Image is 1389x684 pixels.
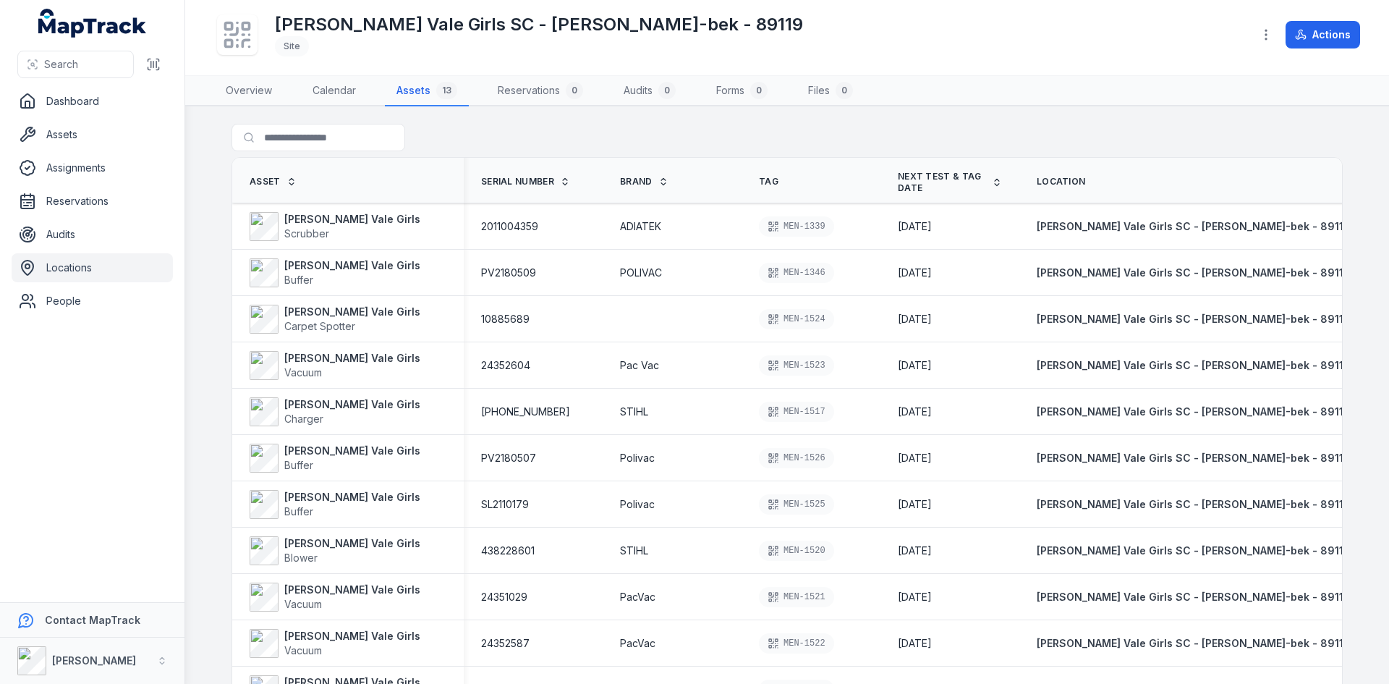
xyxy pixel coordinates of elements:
[214,76,284,106] a: Overview
[1037,266,1351,279] span: [PERSON_NAME] Vale Girls SC - [PERSON_NAME]-bek - 89119
[481,358,530,373] span: 24352604
[620,176,668,187] a: Brand
[759,494,834,515] div: MEN-1525
[250,258,420,287] a: [PERSON_NAME] Vale GirlsBuffer
[250,305,420,334] a: [PERSON_NAME] Vale GirlsCarpet Spotter
[750,82,768,99] div: 0
[1037,498,1351,510] span: [PERSON_NAME] Vale Girls SC - [PERSON_NAME]-bek - 89119
[45,614,140,626] strong: Contact MapTrack
[436,82,457,99] div: 13
[620,358,659,373] span: Pac Vac
[250,629,420,658] a: [PERSON_NAME] Vale GirlsVacuum
[284,258,420,273] strong: [PERSON_NAME] Vale Girls
[250,536,420,565] a: [PERSON_NAME] Vale GirlsBlower
[1037,451,1351,465] a: [PERSON_NAME] Vale Girls SC - [PERSON_NAME]-bek - 89119
[481,176,554,187] span: Serial Number
[301,76,368,106] a: Calendar
[759,402,834,422] div: MEN-1517
[284,629,420,643] strong: [PERSON_NAME] Vale Girls
[898,266,932,280] time: 8/14/25, 12:25:00 AM
[481,312,530,326] span: 10885689
[898,219,932,234] time: 2/6/2026, 12:25:00 AM
[284,274,313,286] span: Buffer
[759,541,834,561] div: MEN-1520
[1037,591,1351,603] span: [PERSON_NAME] Vale Girls SC - [PERSON_NAME]-bek - 89119
[284,320,355,332] span: Carpet Spotter
[12,153,173,182] a: Assignments
[1037,359,1351,371] span: [PERSON_NAME] Vale Girls SC - [PERSON_NAME]-bek - 89119
[1037,219,1351,234] a: [PERSON_NAME] Vale Girls SC - [PERSON_NAME]-bek - 89119
[284,351,420,366] strong: [PERSON_NAME] Vale Girls
[797,76,865,106] a: Files0
[17,51,134,78] button: Search
[12,87,173,116] a: Dashboard
[481,544,535,558] span: 438228601
[898,497,932,512] time: 8/14/25, 11:25:00 AM
[481,497,529,512] span: SL2110179
[759,216,834,237] div: MEN-1339
[284,644,322,656] span: Vacuum
[759,176,778,187] span: Tag
[836,82,853,99] div: 0
[1037,544,1351,557] span: [PERSON_NAME] Vale Girls SC - [PERSON_NAME]-bek - 89119
[250,212,420,241] a: [PERSON_NAME] Vale GirlsScrubber
[898,171,986,194] span: Next test & tag date
[898,637,932,649] span: [DATE]
[12,220,173,249] a: Audits
[250,583,420,612] a: [PERSON_NAME] Vale GirlsVacuum
[898,498,932,510] span: [DATE]
[566,82,583,99] div: 0
[759,587,834,607] div: MEN-1521
[898,313,932,325] span: [DATE]
[1037,544,1351,558] a: [PERSON_NAME] Vale Girls SC - [PERSON_NAME]-bek - 89119
[284,227,329,240] span: Scrubber
[250,176,281,187] span: Asset
[1037,405,1351,419] a: [PERSON_NAME] Vale Girls SC - [PERSON_NAME]-bek - 89119
[44,57,78,72] span: Search
[250,176,297,187] a: Asset
[1037,590,1351,604] a: [PERSON_NAME] Vale Girls SC - [PERSON_NAME]-bek - 89119
[12,253,173,282] a: Locations
[620,176,653,187] span: Brand
[284,583,420,597] strong: [PERSON_NAME] Vale Girls
[284,598,322,610] span: Vacuum
[620,451,655,465] span: Polivac
[486,76,595,106] a: Reservations0
[898,591,932,603] span: [DATE]
[481,266,536,280] span: PV2180509
[1037,637,1351,649] span: [PERSON_NAME] Vale Girls SC - [PERSON_NAME]-bek - 89119
[620,405,648,419] span: STIHL
[759,263,834,283] div: MEN-1346
[275,36,309,56] div: Site
[759,355,834,376] div: MEN-1523
[385,76,469,106] a: Assets13
[284,212,420,227] strong: [PERSON_NAME] Vale Girls
[898,312,932,326] time: 2/6/2026, 12:25:00 AM
[620,497,655,512] span: Polivac
[250,490,420,519] a: [PERSON_NAME] Vale GirlsBuffer
[898,636,932,651] time: 2/6/2026, 10:25:00 AM
[481,405,570,419] span: [PHONE_NUMBER]
[284,444,420,458] strong: [PERSON_NAME] Vale Girls
[284,366,322,379] span: Vacuum
[658,82,676,99] div: 0
[898,451,932,465] time: 8/14/25, 11:25:00 AM
[620,544,648,558] span: STIHL
[12,287,173,316] a: People
[481,590,527,604] span: 24351029
[250,397,420,426] a: [PERSON_NAME] Vale GirlsCharger
[705,76,779,106] a: Forms0
[898,405,932,418] span: [DATE]
[481,219,538,234] span: 2011004359
[898,359,932,371] span: [DATE]
[1037,497,1351,512] a: [PERSON_NAME] Vale Girls SC - [PERSON_NAME]-bek - 89119
[1037,636,1351,651] a: [PERSON_NAME] Vale Girls SC - [PERSON_NAME]-bek - 89119
[250,444,420,473] a: [PERSON_NAME] Vale GirlsBuffer
[284,413,323,425] span: Charger
[52,654,136,667] strong: [PERSON_NAME]
[898,220,932,232] span: [DATE]
[38,9,147,38] a: MapTrack
[12,187,173,216] a: Reservations
[1286,21,1360,48] button: Actions
[1037,358,1351,373] a: [PERSON_NAME] Vale Girls SC - [PERSON_NAME]-bek - 89119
